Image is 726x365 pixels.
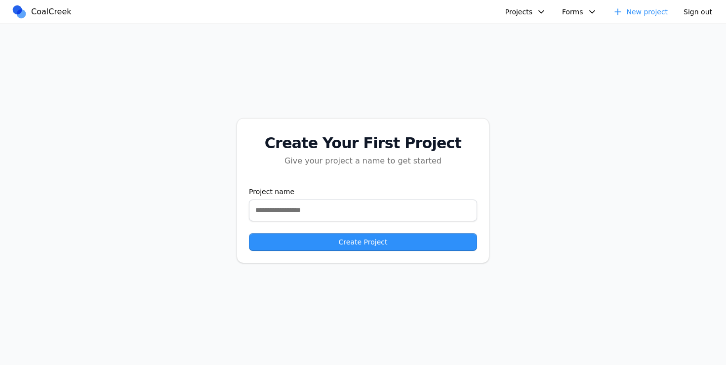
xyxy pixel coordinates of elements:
[249,233,477,251] button: Create Project
[31,6,72,18] span: CoalCreek
[249,155,477,167] div: Give your project a name to get started
[499,4,552,19] button: Projects
[11,4,76,19] a: CoalCreek
[607,4,674,19] a: New project
[556,4,603,19] button: Forms
[678,4,718,19] button: Sign out
[249,187,477,197] label: Project name
[249,134,477,152] div: Create Your First Project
